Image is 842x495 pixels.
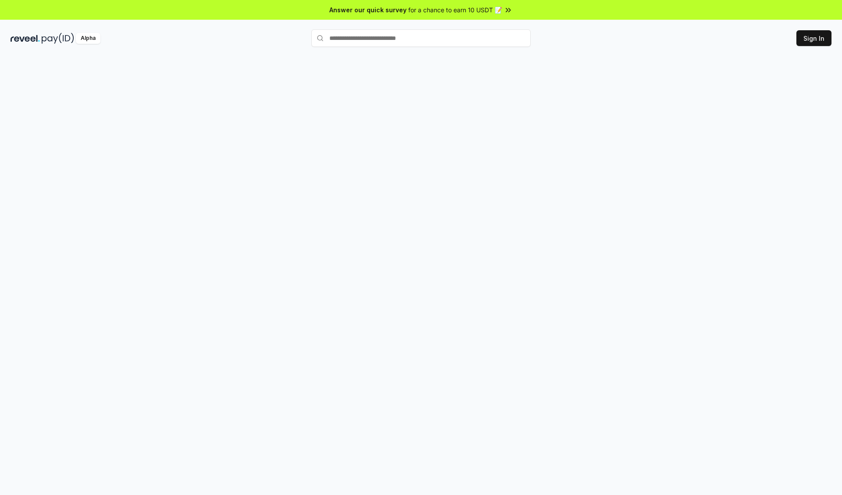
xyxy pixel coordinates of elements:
span: for a chance to earn 10 USDT 📝 [408,5,502,14]
span: Answer our quick survey [329,5,407,14]
button: Sign In [796,30,831,46]
img: reveel_dark [11,33,40,44]
div: Alpha [76,33,100,44]
img: pay_id [42,33,74,44]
